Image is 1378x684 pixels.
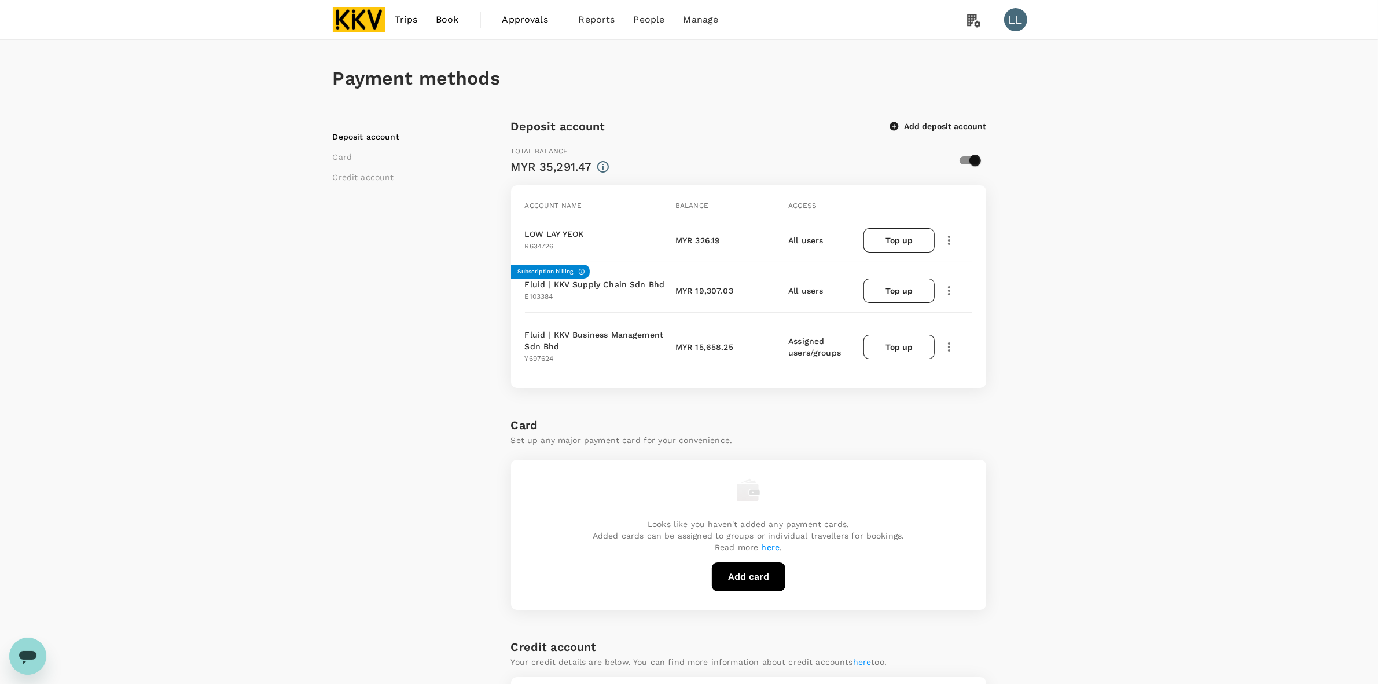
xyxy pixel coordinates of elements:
[712,562,785,591] button: Add card
[333,7,386,32] img: KKV Supply Chain Sdn Bhd
[863,335,934,359] button: Top up
[762,543,780,552] a: here
[525,242,554,250] span: R634726
[675,235,721,246] p: MYR 326.19
[511,147,568,155] span: Total balance
[525,354,554,363] span: Y697624
[890,121,986,131] button: Add deposit account
[511,638,597,656] h6: Credit account
[853,657,872,667] a: here
[525,329,671,352] p: Fluid | KKV Business Management Sdn Bhd
[788,236,823,245] span: All users
[436,13,459,27] span: Book
[525,279,665,290] p: Fluid | KKV Supply Chain Sdn Bhd
[525,202,582,210] span: Account name
[333,151,477,163] li: Card
[675,202,708,210] span: Balance
[675,285,733,297] p: MYR 19,307.03
[395,13,417,27] span: Trips
[511,158,592,176] div: MYR 35,291.47
[737,478,760,502] img: empty
[511,117,605,136] h6: Deposit account
[1004,8,1027,31] div: LL
[788,336,841,357] span: Assigned users/groups
[511,656,887,668] p: Your credit details are below. You can find more information about credit accounts too.
[683,13,718,27] span: Manage
[788,202,817,210] span: Access
[634,13,665,27] span: People
[675,341,733,353] p: MYR 15,658.25
[518,267,574,276] h6: Subscription billing
[525,228,584,240] p: LOW LAY YEOK
[502,13,560,27] span: Approvals
[579,13,615,27] span: Reports
[511,434,986,446] p: Set up any major payment card for your convenience.
[525,292,553,301] span: E103384
[863,228,934,253] button: Top up
[333,171,477,183] li: Credit account
[333,131,477,142] li: Deposit account
[593,518,904,553] p: Looks like you haven't added any payment cards. Added cards can be assigned to groups or individu...
[788,286,823,295] span: All users
[333,68,1046,89] h1: Payment methods
[9,638,46,675] iframe: Button to launch messaging window
[511,416,986,434] h6: Card
[863,279,934,303] button: Top up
